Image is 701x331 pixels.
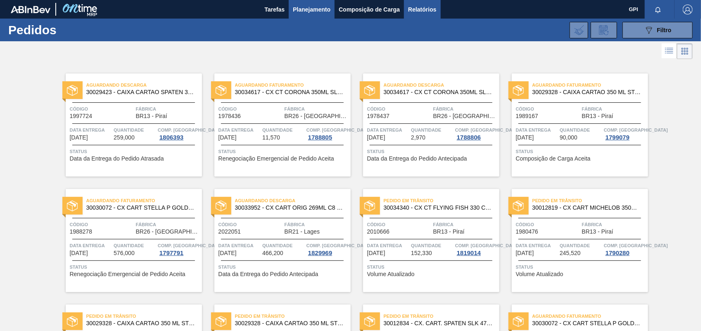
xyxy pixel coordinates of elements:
[433,220,497,229] span: Fábrica
[411,135,425,141] span: 2,970
[560,135,577,141] span: 90,000
[219,220,283,229] span: Código
[662,43,677,59] div: Visão em Lista
[455,134,482,141] div: 1788806
[516,156,591,162] span: Composição de Carga Aceita
[285,105,349,113] span: Fábrica
[216,201,226,211] img: status
[158,250,185,256] div: 1797791
[455,126,519,134] span: Comp. Carga
[384,205,493,211] span: 30034340 - CX CT FLYING FISH 330 C6 VERDE
[604,241,668,250] span: Comp. Carga
[384,81,499,89] span: Aguardando Descarga
[604,250,631,256] div: 1790280
[114,250,135,256] span: 576,000
[114,126,156,134] span: Quantidade
[53,189,202,292] a: statusAguardando Faturamento30030072 - CX CART STELLA P GOLD 330ML C6 298 NIV23Código1988278Fábri...
[411,126,453,134] span: Quantidade
[264,5,285,14] span: Tarefas
[623,22,693,38] button: Filtro
[367,250,385,256] span: 04/09/2025
[455,241,519,250] span: Comp. Carga
[367,135,385,141] span: 12/08/2025
[86,205,195,211] span: 30030072 - CX CART STELLA P GOLD 330ML C6 298 NIV23
[70,241,112,250] span: Data entrega
[70,147,200,156] span: Status
[86,89,195,95] span: 30029423 - CAIXA CARTAO SPATEN 330 C6 429
[516,126,558,134] span: Data entrega
[604,126,646,141] a: Comp. [GEOGRAPHIC_DATA]1799079
[516,241,558,250] span: Data entrega
[136,229,200,235] span: BR26 - Uberlândia
[235,196,351,205] span: Aguardando Descarga
[293,5,330,14] span: Planejamento
[516,113,539,119] span: 1989167
[513,201,524,211] img: status
[582,113,613,119] span: BR13 - Piraí
[532,205,642,211] span: 30012819 - CX CART MICHELOB 350ML C8 429 298 G
[384,312,499,320] span: Pedido em Trânsito
[136,105,200,113] span: Fábrica
[136,220,200,229] span: Fábrica
[8,25,129,35] h1: Pedidos
[516,229,539,235] span: 1980476
[70,156,164,162] span: Data da Entrega do Pedido Atrasada
[53,73,202,177] a: statusAguardando Descarga30029423 - CAIXA CARTAO SPATEN 330 C6 429Código1997724FábricaBR13 - Pira...
[219,271,318,277] span: Data da Entrega do Pedido Antecipada
[367,229,390,235] span: 2010666
[411,241,453,250] span: Quantidade
[307,126,371,134] span: Comp. Carga
[582,105,646,113] span: Fábrica
[560,241,602,250] span: Quantidade
[216,316,226,327] img: status
[202,189,351,292] a: statusAguardando Descarga30033952 - CX CART ORIG 269ML C8 GPI NIV24Código2022051FábricaBR21 - Lag...
[262,250,283,256] span: 466,200
[367,113,390,119] span: 1978437
[219,241,261,250] span: Data entrega
[158,126,222,134] span: Comp. Carga
[216,85,226,96] img: status
[86,196,202,205] span: Aguardando Faturamento
[67,201,78,211] img: status
[307,241,349,256] a: Comp. [GEOGRAPHIC_DATA]1829969
[219,135,237,141] span: 11/08/2025
[367,105,431,113] span: Código
[158,134,185,141] div: 1806393
[645,4,671,15] button: Notificações
[516,250,534,256] span: 05/09/2025
[384,196,499,205] span: Pedido em Trânsito
[351,73,499,177] a: statusAguardando Descarga30034617 - CX CT CORONA 350ML SLEEK C8 CENTECódigo1978437FábricaBR26 - [...
[70,220,134,229] span: Código
[86,81,202,89] span: Aguardando Descarga
[560,250,581,256] span: 245,520
[677,43,693,59] div: Visão em Cards
[604,126,668,134] span: Comp. Carga
[262,241,304,250] span: Quantidade
[570,22,588,38] div: Importar Negociações dos Pedidos
[411,250,432,256] span: 152,330
[235,81,351,89] span: Aguardando Faturamento
[532,320,642,326] span: 30030072 - CX CART STELLA P GOLD 330ML C6 298 NIV23
[70,263,200,271] span: Status
[455,126,497,141] a: Comp. [GEOGRAPHIC_DATA]1788806
[285,113,349,119] span: BR26 - Uberlândia
[516,105,580,113] span: Código
[70,113,93,119] span: 1997724
[560,126,602,134] span: Quantidade
[202,73,351,177] a: statusAguardando Faturamento30034617 - CX CT CORONA 350ML SLEEK C8 CENTECódigo1978436FábricaBR26 ...
[136,113,167,119] span: BR13 - Piraí
[219,113,241,119] span: 1978436
[158,241,200,256] a: Comp. [GEOGRAPHIC_DATA]1797791
[219,156,334,162] span: Renegociação Emergencial de Pedido Aceita
[532,312,648,320] span: Aguardando Faturamento
[364,85,375,96] img: status
[307,250,334,256] div: 1829969
[219,229,241,235] span: 2022051
[86,320,195,326] span: 30029328 - CAIXA CARTAO 350 ML STELLA PURE GOLD C08
[67,316,78,327] img: status
[582,220,646,229] span: Fábrica
[367,220,431,229] span: Código
[408,5,436,14] span: Relatórios
[455,241,497,256] a: Comp. [GEOGRAPHIC_DATA]1819014
[367,241,409,250] span: Data entrega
